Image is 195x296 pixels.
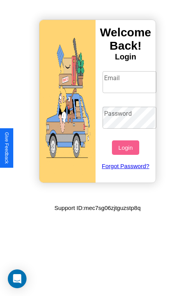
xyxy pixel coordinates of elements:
[96,26,156,52] h3: Welcome Back!
[96,52,156,61] h4: Login
[4,132,9,164] div: Give Feedback
[99,155,153,177] a: Forgot Password?
[55,203,141,213] p: Support ID: mec7sg06zjtguzstp8q
[8,269,27,288] div: Open Intercom Messenger
[112,140,139,155] button: Login
[39,20,96,183] img: gif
